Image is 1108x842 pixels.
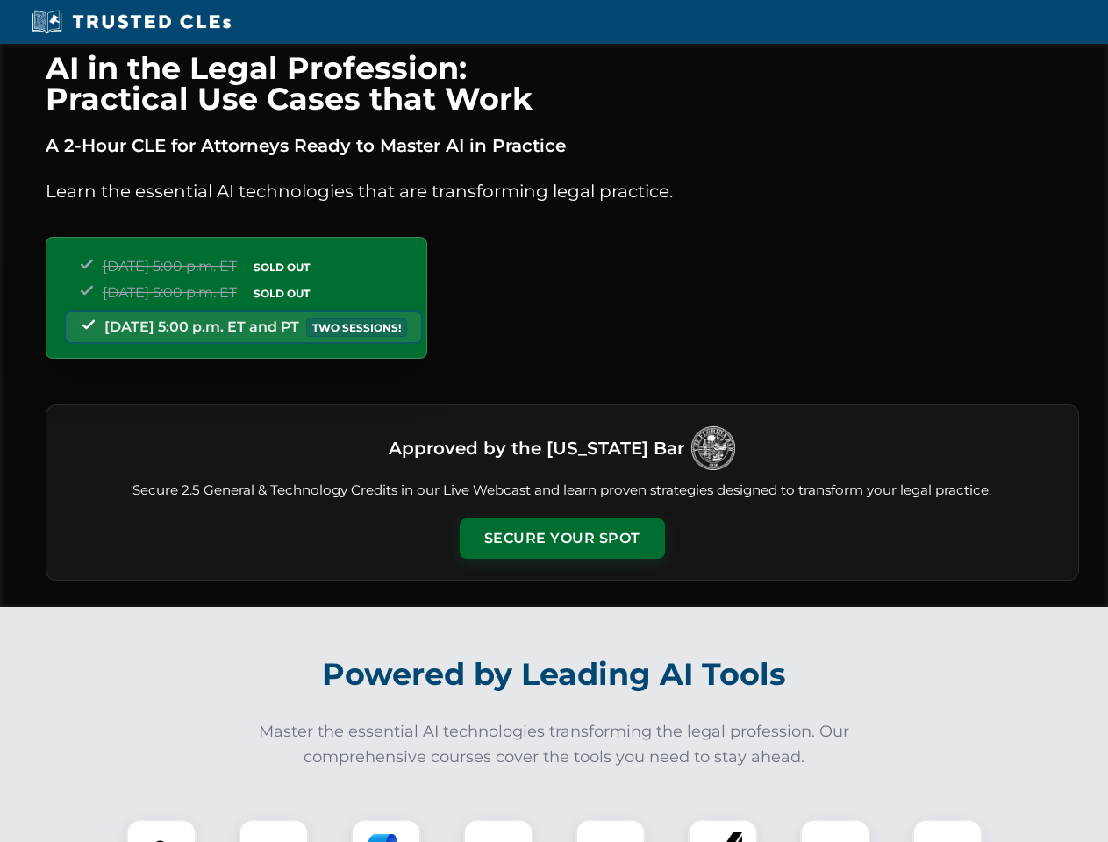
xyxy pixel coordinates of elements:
span: [DATE] 5:00 p.m. ET [103,284,237,301]
p: Learn the essential AI technologies that are transforming legal practice. [46,177,1079,205]
p: Master the essential AI technologies transforming the legal profession. Our comprehensive courses... [247,719,861,770]
p: Secure 2.5 General & Technology Credits in our Live Webcast and learn proven strategies designed ... [68,481,1057,501]
span: [DATE] 5:00 p.m. ET [103,258,237,275]
button: Secure Your Spot [460,518,665,559]
p: A 2-Hour CLE for Attorneys Ready to Master AI in Practice [46,132,1079,160]
h1: AI in the Legal Profession: Practical Use Cases that Work [46,53,1079,114]
img: Logo [691,426,735,470]
h3: Approved by the [US_STATE] Bar [389,432,684,464]
span: SOLD OUT [247,258,316,276]
h2: Powered by Leading AI Tools [68,644,1040,705]
img: Trusted CLEs [26,9,236,35]
span: SOLD OUT [247,284,316,303]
